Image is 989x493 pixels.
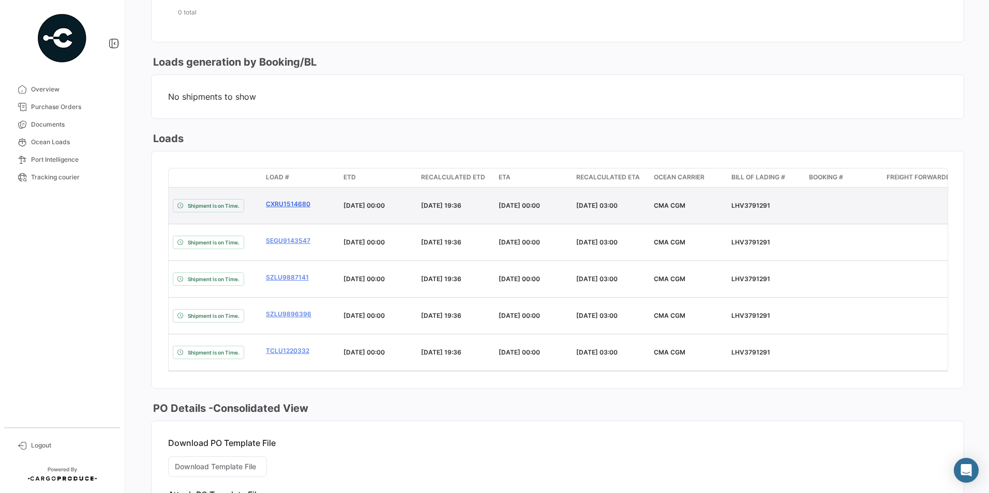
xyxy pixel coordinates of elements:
span: [DATE] 00:00 [343,275,385,283]
a: Port Intelligence [8,151,116,168]
span: [DATE] 19:36 [421,238,461,246]
datatable-header-cell: Recalculated ETD [417,168,495,187]
span: [DATE] 00:00 [499,202,540,209]
a: Ocean Loads [8,133,116,151]
a: CXRU1514680 [266,199,335,209]
span: Shipment is on Time. [188,312,239,320]
span: [DATE] 03:00 [576,238,618,246]
span: Shipment is on Time. [188,202,239,210]
span: Shipment is on Time. [188,348,239,357]
span: [DATE] 00:00 [499,275,540,283]
span: CMA CGM [654,238,685,246]
p: Download PO Template File [168,438,947,448]
span: ETD [343,173,356,182]
span: Recalculated ETA [576,173,640,182]
a: Documents [8,116,116,133]
datatable-header-cell: Recalculated ETA [572,168,650,187]
a: Purchase Orders [8,98,116,116]
span: [DATE] 00:00 [499,312,540,319]
div: LHV3791291 [731,274,801,284]
h3: Loads [151,131,184,146]
span: Shipment is on Time. [188,238,239,246]
span: Logout [31,441,112,450]
span: [DATE] 03:00 [576,202,618,209]
span: Purchase Orders [31,102,112,112]
span: [DATE] 00:00 [343,202,385,209]
datatable-header-cell: ETA [495,168,572,187]
span: Tracking courier [31,173,112,182]
span: [DATE] 00:00 [343,312,385,319]
span: Bill of Lading # [731,173,785,182]
a: SZLU9887141 [266,273,335,282]
datatable-header-cell: ETD [339,168,417,187]
span: [DATE] 19:36 [421,202,461,209]
span: [DATE] 03:00 [576,348,618,356]
datatable-header-cell: Ocean Carrier [650,168,727,187]
span: [DATE] 19:36 [421,312,461,319]
a: Overview [8,81,116,98]
span: [DATE] 03:00 [576,275,618,283]
datatable-header-cell: Load # [262,168,339,187]
span: CMA CGM [654,202,685,209]
a: TCLU1220332 [266,346,335,356]
span: CMA CGM [654,348,685,356]
span: CMA CGM [654,312,685,319]
datatable-header-cell: Freight Forwarder [882,168,960,187]
h3: Loads generation by Booking/BL [151,55,317,69]
div: Abrir Intercom Messenger [954,458,979,483]
span: ETA [499,173,511,182]
div: LHV3791291 [731,348,801,357]
div: LHV3791291 [731,238,801,247]
span: [DATE] 03:00 [576,312,618,319]
div: LHV3791291 [731,311,801,320]
span: Recalculated ETD [421,173,485,182]
h3: PO Details - Consolidated View [151,401,308,415]
datatable-header-cell: Booking # [805,168,882,187]
span: Booking # [809,173,843,182]
span: Overview [31,85,112,94]
span: [DATE] 00:00 [343,238,385,246]
span: Shipment is on Time. [188,275,239,283]
span: Ocean Carrier [654,173,705,182]
span: Port Intelligence [31,155,112,164]
span: Ocean Loads [31,137,112,147]
img: powered-by.png [36,12,88,64]
span: [DATE] 00:00 [499,348,540,356]
span: Documents [31,120,112,129]
div: LHV3791291 [731,201,801,210]
a: SEGU9143547 [266,236,335,245]
span: CMA CGM [654,275,685,283]
span: [DATE] 00:00 [499,238,540,246]
span: Load # [266,173,289,182]
span: [DATE] 00:00 [343,348,385,356]
span: No shipments to show [168,91,947,102]
span: Freight Forwarder [887,173,954,182]
datatable-header-cell: Bill of Lading # [727,168,805,187]
a: SZLU9896396 [266,310,335,319]
span: [DATE] 19:36 [421,348,461,356]
span: [DATE] 19:36 [421,275,461,283]
a: Tracking courier [8,168,116,186]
